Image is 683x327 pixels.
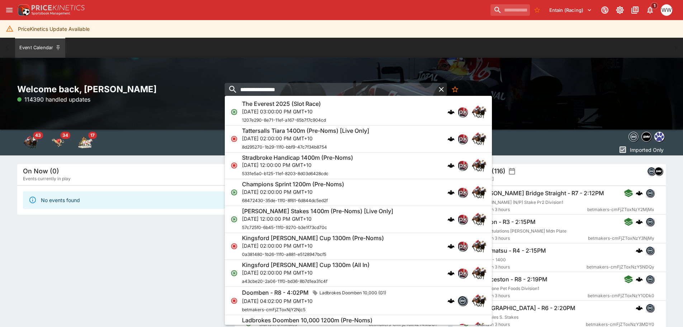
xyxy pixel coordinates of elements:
p: [DATE] 12:00:00 PM GMT+10 [242,215,393,223]
img: betmakers.png [648,167,655,175]
span: betmakers-cmFjZToxNzY1ODk0 [588,292,654,299]
div: Greyhound Racing [51,135,65,150]
img: horse_racing.png [472,212,486,226]
img: horse_racing.png [472,239,486,253]
input: search [225,83,436,96]
img: horse_racing.png [472,158,486,173]
div: betmakers [629,132,639,142]
h2: Welcome back, [PERSON_NAME] [17,84,231,95]
span: Race 4 - 1400 [477,257,506,262]
div: cerberus [636,247,643,254]
img: logo-cerberus.svg [447,297,455,304]
p: [DATE] 04:02:00 PM GMT+10 [242,297,389,305]
span: Ladbrokes Doomben 10,000 (G1) [317,289,389,296]
span: Starts in 3 hours [477,263,587,271]
div: cerberus [636,276,643,283]
button: Toggle light/dark mode [613,4,626,17]
img: pricekinetics.png [458,134,467,144]
img: samemeetingmulti.png [655,167,663,175]
p: [DATE] 12:00:00 PM GMT+10 [242,161,353,169]
button: Notifications [644,4,656,17]
div: cerberus [447,270,455,277]
span: 8d295270-1b29-11f0-bbf9-47c7f34b8754 [242,144,327,150]
h6: Kasamatsu - R4 - 2:15PM [477,247,546,254]
img: horse_racing.png [472,266,486,280]
p: [DATE] 02:00:00 PM GMT+10 [242,188,344,196]
svg: Open [245,320,252,327]
img: Sportsbook Management [32,12,70,15]
div: Event type filters [627,130,666,144]
span: betmakers-cmFjZToxNjY2Njc5 [242,307,305,312]
div: cerberus [447,108,455,116]
img: horse_racing.png [472,132,486,146]
button: Imported Only [616,144,666,155]
img: logo-cerberus.svg [636,276,643,283]
img: betmakers.png [646,189,654,197]
img: pricekinetics.png [458,268,467,278]
div: cerberus [636,218,643,225]
button: open drawer [3,4,16,17]
span: 68472430-35de-11f0-8f61-6d844dc5ed2f [242,198,328,203]
img: harness_racing [78,135,93,150]
div: samemeetingmulti [641,132,651,142]
button: No Bookmarks [449,83,461,96]
img: horse_racing.png [472,105,486,119]
div: pricekinetics [457,214,468,224]
h5: On Now (0) [23,167,59,175]
img: logo-cerberus.svg [636,190,643,197]
span: Starts in 3 hours [477,206,587,213]
svg: Closed [231,135,238,143]
span: a43cbe20-2a06-11f0-bd36-8b7d1ea31c4f [242,279,327,284]
button: No Bookmarks [531,4,543,16]
div: cerberus [447,216,455,223]
h6: [PERSON_NAME] Stakes 1400m (Pre-Noms) [Live Only] [242,207,393,215]
div: pricekinetics [457,268,468,278]
img: horse_racing [24,135,38,150]
h6: Ladbrokes Doomben 10,000 1200m (Pre-Noms) [242,317,373,324]
span: Starts in 3 hours [477,292,588,299]
p: [DATE] 02:00:00 PM GMT+10 [242,135,369,142]
img: betmakers.png [458,296,467,305]
img: pricekinetics.png [458,161,467,170]
img: logo-cerberus.svg [447,243,455,250]
button: Select Tenant [545,4,596,16]
div: cerberus [636,190,643,197]
div: pricekinetics [457,187,468,197]
img: betmakers.png [646,304,654,312]
svg: Open [231,216,238,223]
div: betmakers [646,246,654,255]
div: William Wallace [661,4,672,16]
button: settings [508,168,516,175]
button: William Wallace [659,2,674,18]
svg: Open [231,189,238,196]
svg: Closed [231,297,238,304]
img: grnz.png [655,132,664,141]
div: betmakers [646,275,654,284]
span: 57c725f0-6b45-11f0-9270-b3e1f73cd70c [242,225,327,230]
img: horse_racing.png [472,294,486,308]
div: Harness Racing [78,135,93,150]
img: logo-cerberus.svg [447,216,455,223]
div: pricekinetics [457,241,468,251]
div: grnz [654,132,664,142]
h6: Stradbroke Handicap 1400m (Pre-Noms) [242,154,353,162]
h6: [PERSON_NAME] Bridge Straight - R7 - 2:12PM [477,190,604,197]
img: PriceKinetics [32,5,85,10]
svg: Open [463,320,469,327]
div: Event type filters [17,130,99,155]
span: Starts in 3 hours [477,235,588,242]
img: logo-cerberus.svg [636,218,643,225]
span: 1 [651,2,658,9]
div: PriceKinetics Update Available [18,22,90,36]
img: betmakers.png [646,275,654,283]
span: Congratulations [PERSON_NAME] Mdn Plate [477,228,566,234]
p: [DATE] 02:00:00 PM GMT+10 [242,242,384,249]
div: cerberus [447,243,455,250]
h6: Grafton - R3 - 2:15PM [477,218,536,226]
img: pricekinetics.png [458,107,467,117]
h6: Tattersalls Tiara 1400m (Pre-Noms) [Live Only] [242,127,369,135]
h6: The Everest 2025 (Slot Race) [242,100,321,108]
img: betmakers.png [646,247,654,254]
div: cerberus [447,162,455,169]
span: [DOMAIN_NAME] (N/P) Stake Pr2 Division1 [477,200,563,205]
